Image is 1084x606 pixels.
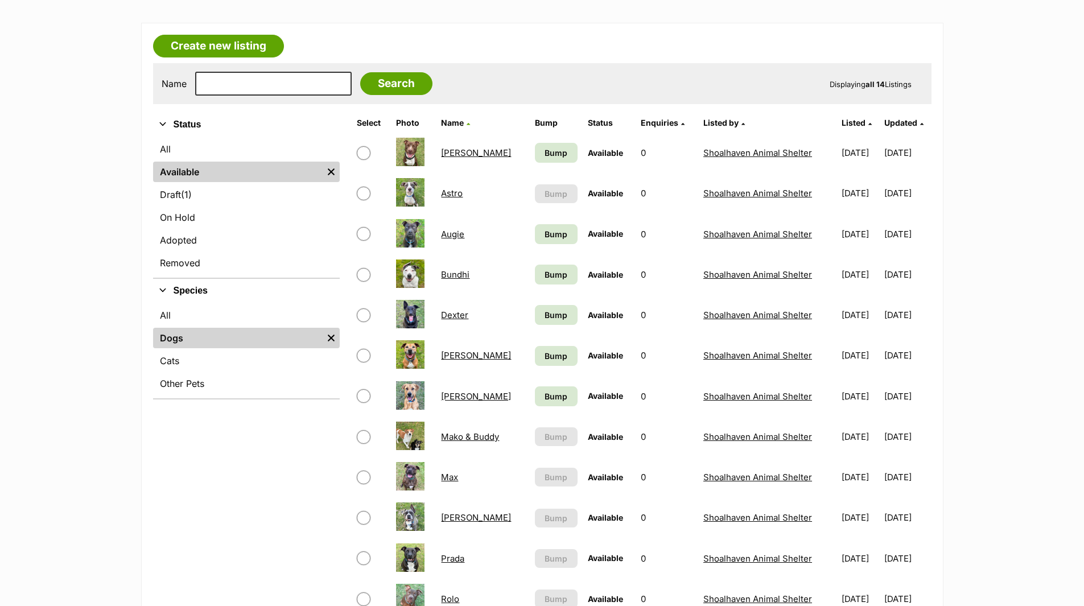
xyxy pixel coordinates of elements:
[153,303,340,398] div: Species
[884,133,930,172] td: [DATE]
[153,230,340,250] a: Adopted
[583,114,635,132] th: Status
[884,174,930,213] td: [DATE]
[545,350,567,362] span: Bump
[153,283,340,298] button: Species
[352,114,391,132] th: Select
[703,229,812,240] a: Shoalhaven Animal Shelter
[636,255,698,294] td: 0
[545,147,567,159] span: Bump
[535,143,578,163] a: Bump
[703,310,812,320] a: Shoalhaven Animal Shelter
[545,553,567,564] span: Bump
[153,137,340,278] div: Status
[530,114,582,132] th: Bump
[588,229,623,238] span: Available
[703,118,745,127] a: Listed by
[441,269,469,280] a: Bundhi
[441,118,470,127] a: Name
[588,513,623,522] span: Available
[535,184,578,203] button: Bump
[703,553,812,564] a: Shoalhaven Animal Shelter
[545,593,567,605] span: Bump
[535,346,578,366] a: Bump
[588,351,623,360] span: Available
[588,188,623,198] span: Available
[588,472,623,482] span: Available
[837,457,883,497] td: [DATE]
[545,431,567,443] span: Bump
[636,417,698,456] td: 0
[153,373,340,394] a: Other Pets
[441,350,511,361] a: [PERSON_NAME]
[545,309,567,321] span: Bump
[441,229,464,240] a: Augie
[703,593,812,604] a: Shoalhaven Animal Shelter
[360,72,432,95] input: Search
[441,472,458,483] a: Max
[837,255,883,294] td: [DATE]
[884,457,930,497] td: [DATE]
[884,255,930,294] td: [DATE]
[830,80,912,89] span: Displaying Listings
[441,310,468,320] a: Dexter
[703,512,812,523] a: Shoalhaven Animal Shelter
[535,224,578,244] a: Bump
[153,35,284,57] a: Create new listing
[153,253,340,273] a: Removed
[153,162,323,182] a: Available
[703,350,812,361] a: Shoalhaven Animal Shelter
[636,539,698,578] td: 0
[865,80,885,89] strong: all 14
[636,133,698,172] td: 0
[545,228,567,240] span: Bump
[842,118,865,127] span: Listed
[837,336,883,375] td: [DATE]
[837,174,883,213] td: [DATE]
[842,118,872,127] a: Listed
[588,270,623,279] span: Available
[441,512,511,523] a: [PERSON_NAME]
[837,215,883,254] td: [DATE]
[703,147,812,158] a: Shoalhaven Animal Shelter
[545,512,567,524] span: Bump
[884,118,917,127] span: Updated
[441,593,459,604] a: Rolo
[441,188,463,199] a: Astro
[535,427,578,446] button: Bump
[588,310,623,320] span: Available
[535,305,578,325] a: Bump
[441,391,511,402] a: [PERSON_NAME]
[153,184,340,205] a: Draft
[703,431,812,442] a: Shoalhaven Animal Shelter
[441,553,464,564] a: Prada
[636,336,698,375] td: 0
[153,328,323,348] a: Dogs
[323,328,340,348] a: Remove filter
[588,148,623,158] span: Available
[323,162,340,182] a: Remove filter
[703,391,812,402] a: Shoalhaven Animal Shelter
[884,295,930,335] td: [DATE]
[153,305,340,325] a: All
[535,386,578,406] a: Bump
[703,472,812,483] a: Shoalhaven Animal Shelter
[588,553,623,563] span: Available
[545,188,567,200] span: Bump
[837,417,883,456] td: [DATE]
[441,431,499,442] a: Mako & Buddy
[153,139,340,159] a: All
[837,377,883,416] td: [DATE]
[441,118,464,127] span: Name
[641,118,685,127] a: Enquiries
[884,377,930,416] td: [DATE]
[545,471,567,483] span: Bump
[153,351,340,371] a: Cats
[884,215,930,254] td: [DATE]
[588,391,623,401] span: Available
[837,498,883,537] td: [DATE]
[535,549,578,568] button: Bump
[703,188,812,199] a: Shoalhaven Animal Shelter
[545,269,567,281] span: Bump
[884,118,924,127] a: Updated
